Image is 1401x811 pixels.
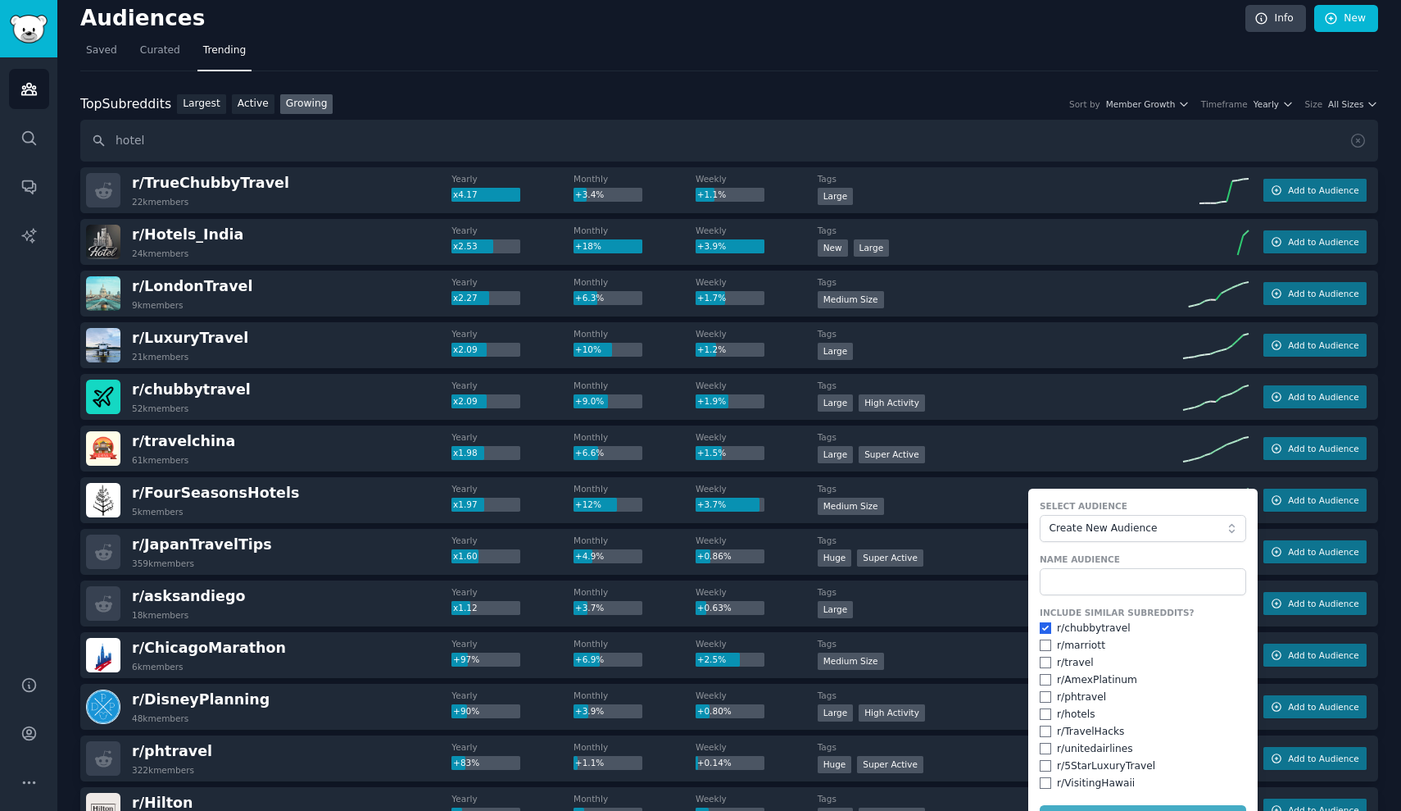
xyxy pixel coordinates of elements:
[132,278,252,294] span: r/ LondonTravel
[1288,649,1358,661] span: Add to Audience
[451,276,574,288] dt: Yearly
[1288,185,1358,196] span: Add to Audience
[697,448,726,458] span: +1.5%
[818,638,1183,649] dt: Tags
[453,758,479,768] span: +83%
[575,603,604,613] span: +3.7%
[575,654,604,664] span: +6.9%
[1288,546,1358,558] span: Add to Audience
[818,549,852,567] div: Huge
[818,394,854,412] div: Large
[818,446,854,463] div: Large
[453,293,478,303] span: x2.27
[857,756,923,773] div: Super Active
[132,661,184,672] div: 6k members
[1245,5,1306,33] a: Info
[280,94,333,115] a: Growing
[132,485,299,501] span: r/ FourSeasonsHotels
[80,38,123,71] a: Saved
[574,793,696,804] dt: Monthly
[132,609,188,621] div: 18k members
[1305,98,1323,110] div: Size
[1263,385,1367,408] button: Add to Audience
[203,43,246,58] span: Trending
[818,690,1183,701] dt: Tags
[132,558,194,569] div: 359k members
[1106,98,1176,110] span: Member Growth
[86,431,120,466] img: travelchina
[574,690,696,701] dt: Monthly
[696,690,818,701] dt: Weekly
[1263,437,1367,460] button: Add to Audience
[696,276,818,288] dt: Weekly
[575,396,604,406] span: +9.0%
[86,328,120,362] img: LuxuryTravel
[818,276,1183,288] dt: Tags
[574,431,696,443] dt: Monthly
[697,344,726,354] span: +1.2%
[859,704,925,722] div: High Activity
[818,653,884,670] div: Medium Size
[1288,288,1358,299] span: Add to Audience
[132,640,286,656] span: r/ ChicagoMarathon
[132,536,272,553] span: r/ JapanTravelTips
[80,6,1245,32] h2: Audiences
[451,638,574,649] dt: Yearly
[575,758,604,768] span: +1.1%
[451,535,574,546] dt: Yearly
[1288,236,1358,248] span: Add to Audience
[1263,334,1367,357] button: Add to Audience
[574,328,696,339] dt: Monthly
[818,239,848,257] div: New
[818,793,1183,804] dt: Tags
[696,483,818,494] dt: Weekly
[696,586,818,598] dt: Weekly
[1106,98,1190,110] button: Member Growth
[1263,489,1367,512] button: Add to Audience
[1328,98,1378,110] button: All Sizes
[818,380,1183,391] dt: Tags
[859,446,925,463] div: Super Active
[575,189,604,199] span: +3.4%
[177,94,226,115] a: Largest
[453,448,478,458] span: x1.98
[859,394,925,412] div: High Activity
[140,43,180,58] span: Curated
[1288,443,1358,454] span: Add to Audience
[1201,98,1248,110] div: Timeframe
[696,793,818,804] dt: Weekly
[132,454,188,466] div: 61k members
[1263,747,1367,770] button: Add to Audience
[1314,5,1378,33] a: New
[132,433,235,449] span: r/ travelchina
[1254,98,1294,110] button: Yearly
[818,431,1183,443] dt: Tags
[134,38,186,71] a: Curated
[696,535,818,546] dt: Weekly
[697,189,726,199] span: +1.1%
[857,549,923,567] div: Super Active
[453,551,478,561] span: x1.60
[453,706,479,716] span: +90%
[696,638,818,649] dt: Weekly
[132,713,188,724] div: 48k members
[1057,639,1105,654] div: r/ marriott
[86,225,120,259] img: Hotels_India
[132,795,193,811] span: r/ Hilton
[80,120,1378,162] input: Search name, description, topic
[132,588,246,604] span: r/ asksandiego
[197,38,252,71] a: Trending
[1057,690,1106,705] div: r/ phtravel
[453,499,478,509] span: x1.97
[132,506,184,517] div: 5k members
[696,328,818,339] dt: Weekly
[86,638,120,672] img: ChicagoMarathon
[1288,701,1358,713] span: Add to Audience
[574,483,696,494] dt: Monthly
[818,756,852,773] div: Huge
[1057,622,1131,636] div: r/ chubbytravel
[1288,494,1358,506] span: Add to Audience
[1263,695,1367,718] button: Add to Audience
[1040,515,1246,543] button: Create New Audience
[697,551,732,561] span: +0.86%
